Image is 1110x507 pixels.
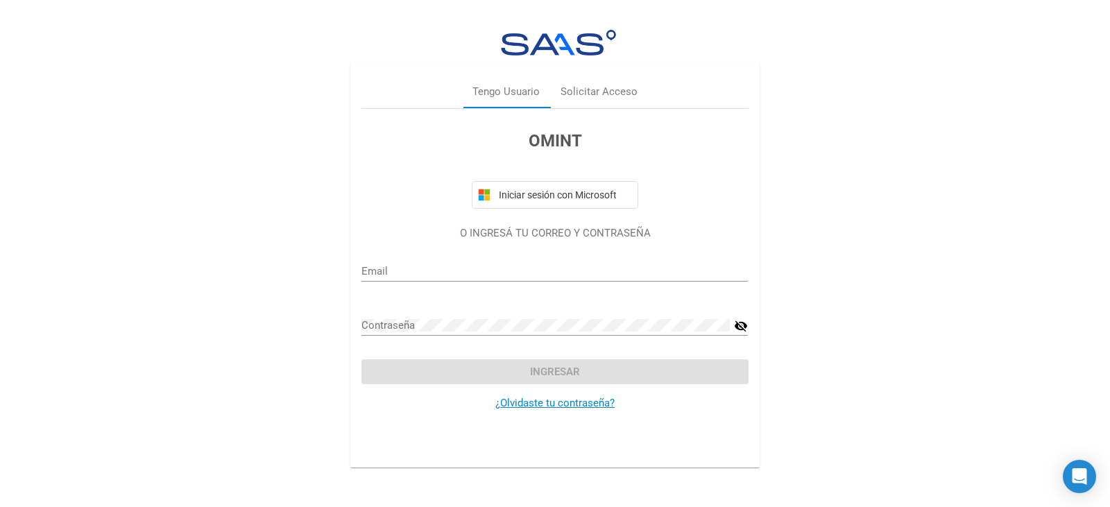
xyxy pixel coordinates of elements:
[561,84,638,100] div: Solicitar Acceso
[530,366,580,378] span: Ingresar
[734,318,748,334] mat-icon: visibility_off
[361,128,748,153] h3: OMINT
[361,359,748,384] button: Ingresar
[472,84,540,100] div: Tengo Usuario
[1063,460,1096,493] div: Open Intercom Messenger
[361,225,748,241] p: O INGRESÁ TU CORREO Y CONTRASEÑA
[495,397,615,409] a: ¿Olvidaste tu contraseña?
[496,189,632,200] span: Iniciar sesión con Microsoft
[472,181,638,209] button: Iniciar sesión con Microsoft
